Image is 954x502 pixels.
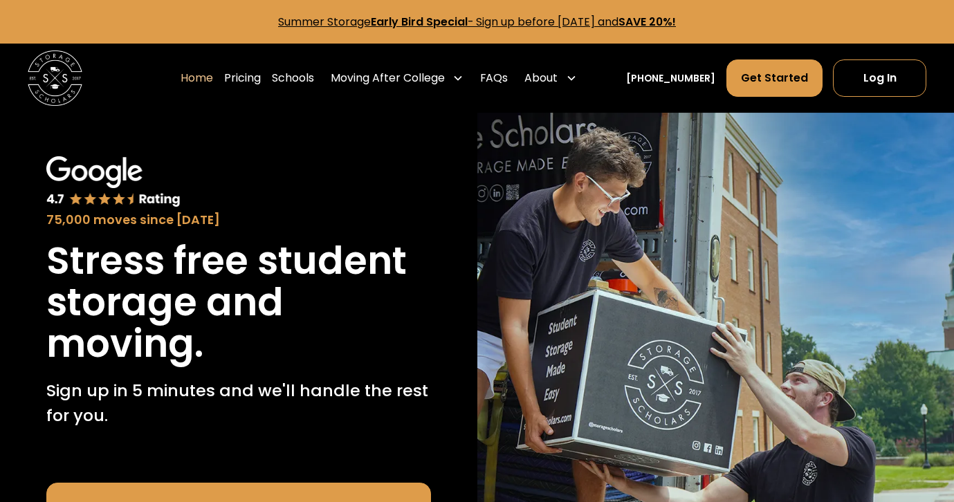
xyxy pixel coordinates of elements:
div: About [524,70,558,86]
a: Pricing [224,59,261,97]
a: Get Started [726,59,823,97]
a: [PHONE_NUMBER] [626,71,715,86]
a: Home [181,59,213,97]
a: Log In [833,59,926,97]
h1: Stress free student storage and moving. [46,240,431,364]
a: Schools [272,59,314,97]
a: home [28,50,82,105]
img: Storage Scholars main logo [28,50,82,105]
div: 75,000 moves since [DATE] [46,211,431,230]
a: Summer StorageEarly Bird Special- Sign up before [DATE] andSAVE 20%! [278,14,676,30]
strong: Early Bird Special [371,14,468,30]
strong: SAVE 20%! [618,14,676,30]
div: About [519,59,583,97]
a: FAQs [480,59,508,97]
div: Moving After College [331,70,445,86]
img: Google 4.7 star rating [46,156,181,207]
p: Sign up in 5 minutes and we'll handle the rest for you. [46,378,431,427]
div: Moving After College [325,59,470,97]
